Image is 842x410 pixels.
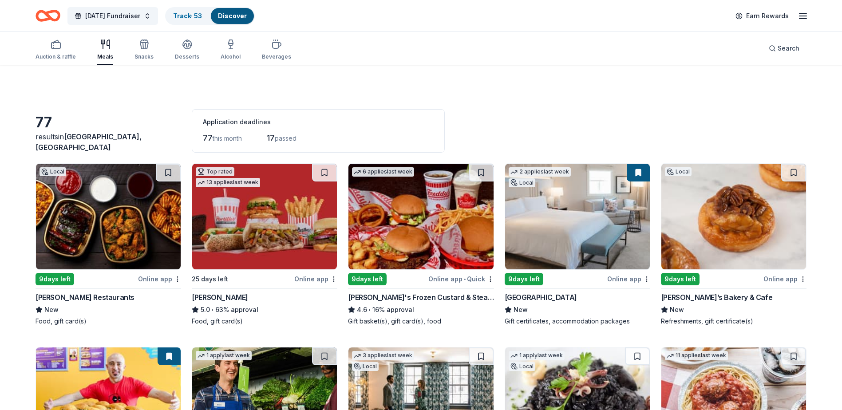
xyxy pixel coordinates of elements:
button: Auction & raffle [36,35,76,65]
span: • [212,306,214,313]
div: Food, gift card(s) [36,317,181,326]
span: New [44,304,59,315]
div: Refreshments, gift certificate(s) [661,317,806,326]
div: Application deadlines [203,117,434,127]
a: Track· 53 [173,12,202,20]
div: 1 apply last week [509,351,565,360]
div: Local [509,178,535,187]
div: [PERSON_NAME]'s Frozen Custard & Steakburgers [348,292,494,303]
div: 11 applies last week [665,351,728,360]
div: Local [40,167,66,176]
div: Online app [763,273,806,284]
span: this month [213,134,242,142]
a: Image for Bennett's RestaurantsLocal9days leftOnline app[PERSON_NAME] RestaurantsNewFood, gift ca... [36,163,181,326]
span: New [514,304,528,315]
img: Image for Freddy's Frozen Custard & Steakburgers [348,164,493,269]
a: Image for Portillo'sTop rated13 applieslast week25 days leftOnline app[PERSON_NAME]5.0•63% approv... [192,163,337,326]
div: Meals [97,53,113,60]
div: 25 days left [192,274,228,284]
div: 16% approval [348,304,494,315]
span: Search [778,43,799,54]
span: [DATE] Fundraiser [85,11,140,21]
div: Gift basket(s), gift card(s), food [348,317,494,326]
div: Desserts [175,53,199,60]
div: Online app Quick [428,273,494,284]
div: 9 days left [348,273,387,285]
div: Local [665,167,692,176]
a: Image for Freddy's Frozen Custard & Steakburgers6 applieslast week9days leftOnline app•Quick[PERS... [348,163,494,326]
a: Image for Ettore’s Bakery & CafeLocal9days leftOnline app[PERSON_NAME]’s Bakery & CafeNewRefreshm... [661,163,806,326]
div: 77 [36,114,181,131]
div: Top rated [196,167,234,176]
div: [PERSON_NAME]’s Bakery & Cafe [661,292,772,303]
span: 5.0 [201,304,210,315]
span: in [36,132,142,152]
button: Alcohol [221,35,241,65]
div: 13 applies last week [196,178,260,187]
div: 9 days left [36,273,74,285]
div: Auction & raffle [36,53,76,60]
div: 1 apply last week [196,351,252,360]
span: New [670,304,684,315]
span: • [369,306,371,313]
img: Image for Waldorf Astoria Monarch Beach Resort & Club [505,164,650,269]
div: Local [509,362,535,371]
a: Earn Rewards [730,8,794,24]
div: Snacks [134,53,154,60]
div: Alcohol [221,53,241,60]
div: 2 applies last week [509,167,571,177]
button: Beverages [262,35,291,65]
button: Track· 53Discover [165,7,255,25]
a: Image for Waldorf Astoria Monarch Beach Resort & Club2 applieslast weekLocal9days leftOnline app[... [505,163,650,326]
a: Discover [218,12,247,20]
div: Food, gift card(s) [192,317,337,326]
div: Beverages [262,53,291,60]
span: • [464,276,466,283]
div: Local [352,362,379,371]
button: Snacks [134,35,154,65]
div: Online app [294,273,337,284]
div: [PERSON_NAME] [192,292,248,303]
img: Image for Portillo's [192,164,337,269]
div: Online app [138,273,181,284]
div: 6 applies last week [352,167,414,177]
img: Image for Ettore’s Bakery & Cafe [661,164,806,269]
span: 17 [267,133,275,142]
div: 63% approval [192,304,337,315]
a: Home [36,5,60,26]
span: [GEOGRAPHIC_DATA], [GEOGRAPHIC_DATA] [36,132,142,152]
div: Online app [607,273,650,284]
div: 3 applies last week [352,351,414,360]
span: passed [275,134,296,142]
div: [GEOGRAPHIC_DATA] [505,292,577,303]
div: results [36,131,181,153]
button: [DATE] Fundraiser [67,7,158,25]
div: [PERSON_NAME] Restaurants [36,292,134,303]
div: 9 days left [505,273,543,285]
img: Image for Bennett's Restaurants [36,164,181,269]
button: Search [762,39,806,57]
button: Desserts [175,35,199,65]
span: 77 [203,133,213,142]
button: Meals [97,35,113,65]
div: 9 days left [661,273,700,285]
span: 4.6 [357,304,367,315]
div: Gift certificates, accommodation packages [505,317,650,326]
